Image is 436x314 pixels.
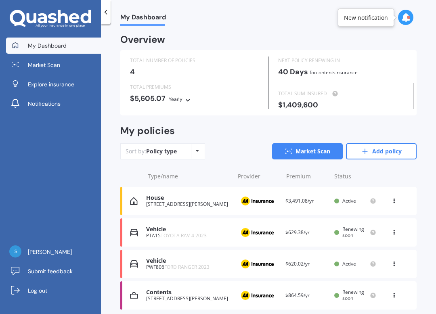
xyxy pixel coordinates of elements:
span: Submit feedback [28,267,73,275]
div: Vehicle [146,257,231,264]
img: Vehicle [130,260,138,268]
span: Explore insurance [28,80,74,88]
span: Renewing soon [342,226,364,238]
a: Notifications [6,96,101,112]
div: New notification [344,14,388,22]
span: Active [342,197,356,204]
div: TOTAL NUMBER OF POLICIES [130,57,258,65]
span: for Contents insurance [310,69,358,76]
div: Yearly [169,95,182,103]
a: Market Scan [6,57,101,73]
a: Explore insurance [6,76,101,92]
span: TOYOTA RAV-4 2023 [161,232,207,239]
span: My Dashboard [28,42,67,50]
div: [STREET_ADDRESS][PERSON_NAME] [146,201,231,207]
div: Provider [238,172,280,180]
span: Renewing soon [342,289,364,301]
div: NEXT POLICY RENEWING IN [278,57,407,65]
div: Policy type [146,147,177,155]
div: PTA15 [146,233,231,239]
div: Type/name [148,172,231,180]
a: [PERSON_NAME] [6,244,101,260]
img: AA [237,256,277,272]
span: My Dashboard [120,13,166,24]
div: $1,409,600 [278,101,407,109]
img: Contents [130,291,138,299]
span: $620.02/yr [285,260,310,267]
a: Log out [6,283,101,299]
div: 4 [130,68,258,76]
div: Vehicle [146,226,231,233]
a: Submit feedback [6,263,101,279]
img: House [130,197,138,205]
div: Sort by: [126,147,177,155]
span: Active [342,260,356,267]
span: FORD RANGER 2023 [164,264,210,270]
a: Market Scan [272,143,343,159]
span: $864.59/yr [285,292,310,299]
span: [PERSON_NAME] [28,248,72,256]
div: Contents [146,289,231,296]
img: AA [237,225,277,240]
img: Vehicle [130,228,138,237]
span: Market Scan [28,61,60,69]
img: AA [237,193,277,209]
div: [STREET_ADDRESS][PERSON_NAME] [146,296,231,301]
div: TOTAL SUM INSURED [278,90,407,98]
div: House [146,195,231,201]
div: My policies [120,125,175,137]
a: Add policy [346,143,417,159]
div: PWF806 [146,264,231,270]
span: $3,491.08/yr [285,197,314,204]
div: Overview [120,36,165,44]
span: Notifications [28,100,61,108]
img: AA [237,288,277,303]
div: Premium [286,172,328,180]
img: 361326f7ed1cc757b1c1cf51d8fe3a6e [9,245,21,257]
div: $5,605.07 [130,94,258,103]
div: TOTAL PREMIUMS [130,83,258,91]
span: $629.38/yr [285,229,310,236]
a: My Dashboard [6,38,101,54]
b: 40 Days [278,67,308,77]
div: Status [334,172,376,180]
span: Log out [28,287,47,295]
